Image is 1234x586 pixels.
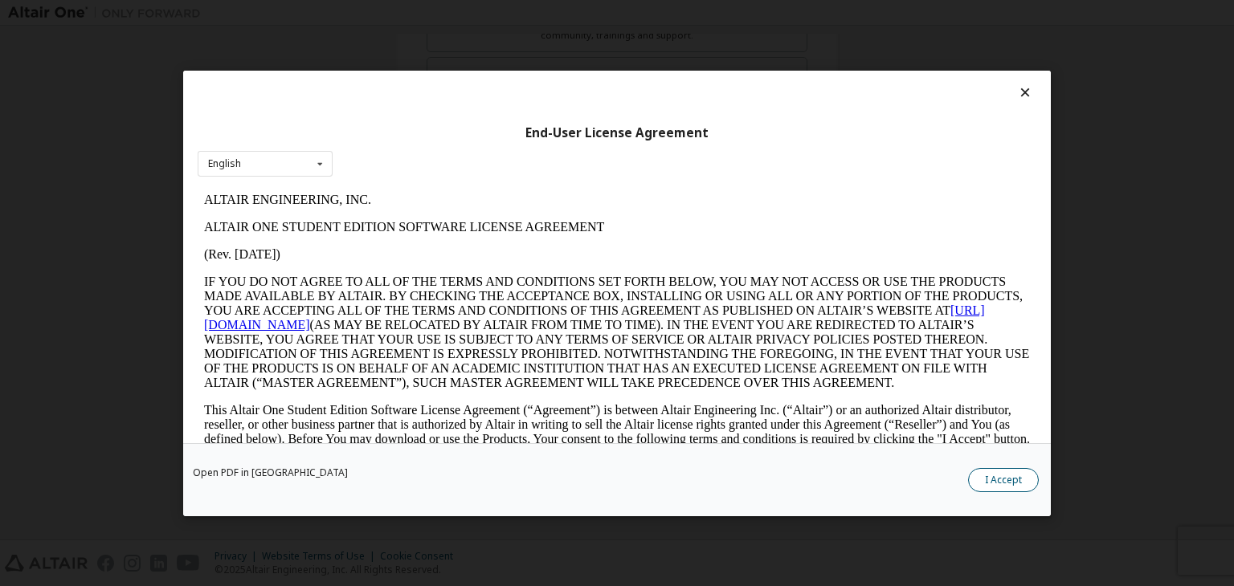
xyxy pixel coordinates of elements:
a: Open PDF in [GEOGRAPHIC_DATA] [193,468,348,478]
p: (Rev. [DATE]) [6,61,832,75]
button: I Accept [968,468,1039,492]
p: ALTAIR ONE STUDENT EDITION SOFTWARE LICENSE AGREEMENT [6,34,832,48]
p: ALTAIR ENGINEERING, INC. [6,6,832,21]
p: IF YOU DO NOT AGREE TO ALL OF THE TERMS AND CONDITIONS SET FORTH BELOW, YOU MAY NOT ACCESS OR USE... [6,88,832,204]
div: English [208,159,241,169]
a: [URL][DOMAIN_NAME] [6,117,787,145]
p: This Altair One Student Edition Software License Agreement (“Agreement”) is between Altair Engine... [6,217,832,275]
div: End-User License Agreement [198,124,1036,140]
